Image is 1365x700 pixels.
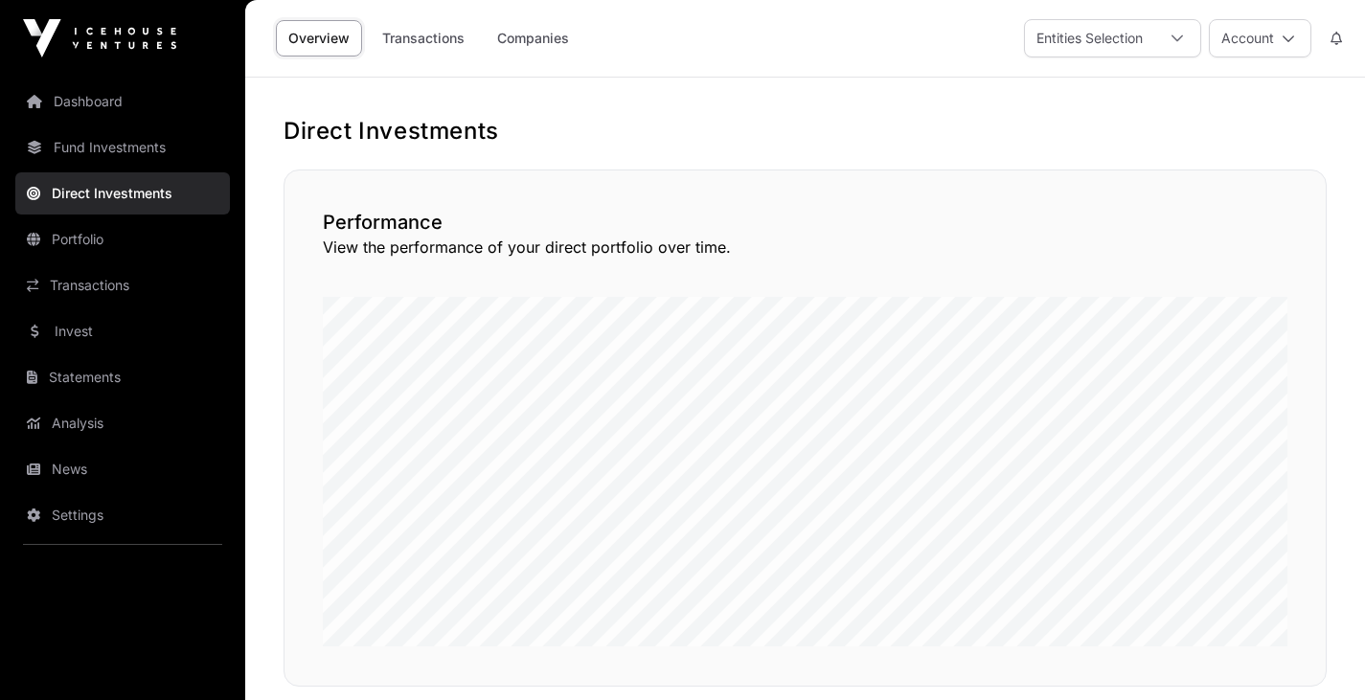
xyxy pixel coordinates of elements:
a: Statements [15,356,230,398]
a: Fund Investments [15,126,230,169]
a: Analysis [15,402,230,444]
a: Overview [276,20,362,56]
a: Transactions [15,264,230,306]
p: View the performance of your direct portfolio over time. [323,236,1287,259]
button: Account [1209,19,1311,57]
img: Icehouse Ventures Logo [23,19,176,57]
a: Portfolio [15,218,230,260]
a: Transactions [370,20,477,56]
iframe: Chat Widget [1269,608,1365,700]
a: Settings [15,494,230,536]
h1: Direct Investments [284,116,1327,147]
a: Invest [15,310,230,352]
div: Entities Selection [1025,20,1154,56]
h2: Performance [323,209,1287,236]
a: News [15,448,230,490]
a: Dashboard [15,80,230,123]
a: Companies [485,20,581,56]
a: Direct Investments [15,172,230,215]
